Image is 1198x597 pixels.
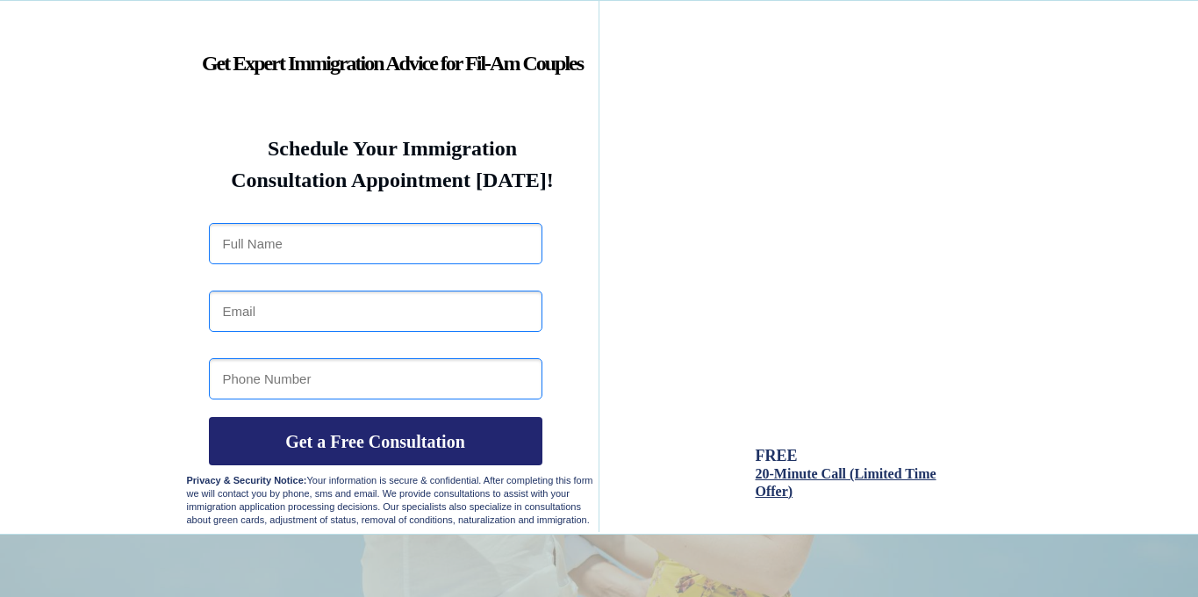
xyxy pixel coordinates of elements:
[209,417,542,465] button: Get a Free Consultation
[231,169,554,191] strong: Consultation Appointment [DATE]!
[756,447,798,464] span: FREE
[187,475,307,486] strong: Privacy & Security Notice:
[209,358,542,399] input: Phone Number
[187,475,593,525] span: Your information is secure & confidential. After completing this form we will contact you by phon...
[209,291,542,332] input: Email
[268,137,517,160] strong: Schedule Your Immigration
[756,466,936,499] span: 20-Minute Call (Limited Time Offer)
[756,467,936,499] a: 20-Minute Call (Limited Time Offer)
[209,223,542,264] input: Full Name
[209,431,542,452] span: Get a Free Consultation
[202,52,583,75] strong: Get Expert Immigration Advice for Fil-Am Couples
